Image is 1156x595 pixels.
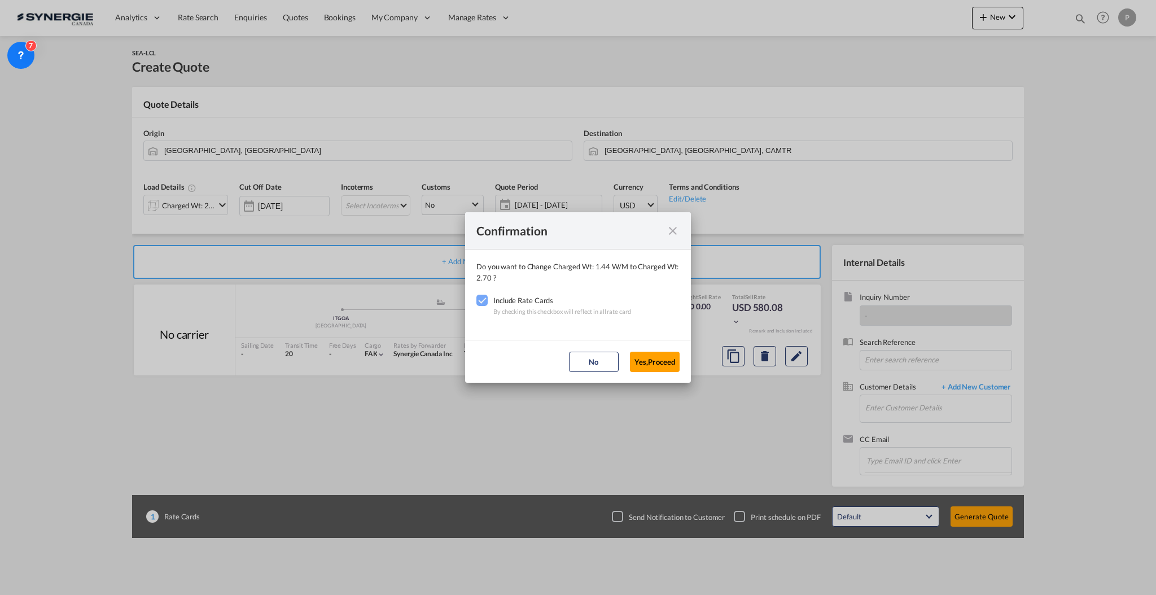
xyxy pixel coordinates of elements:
md-icon: icon-close fg-AAA8AD cursor [666,224,680,238]
md-dialog: Confirmation Do you ... [465,212,691,383]
div: By checking this checkbox will reflect in all rate card [493,306,631,317]
div: Include Rate Cards [493,295,631,306]
button: No [569,352,619,372]
md-checkbox: Checkbox No Ink [476,295,493,306]
div: Confirmation [476,224,659,238]
div: Do you want to Change Charged Wt: 1.44 W/M to Charged Wt: 2.70 ? [476,261,680,283]
button: Yes,Proceed [630,352,680,372]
